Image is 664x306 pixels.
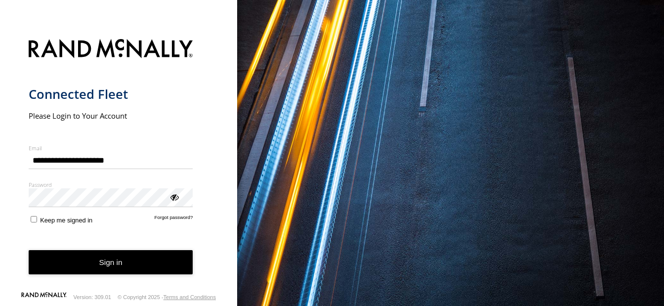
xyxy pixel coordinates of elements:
label: Password [29,181,193,188]
button: Sign in [29,250,193,274]
form: main [29,33,209,291]
div: Version: 309.01 [74,294,111,300]
h1: Connected Fleet [29,86,193,102]
img: Rand McNally [29,37,193,62]
h2: Please Login to Your Account [29,111,193,121]
div: ViewPassword [169,192,179,202]
div: © Copyright 2025 - [118,294,216,300]
a: Terms and Conditions [164,294,216,300]
a: Forgot password? [155,215,193,224]
span: Keep me signed in [40,217,92,224]
input: Keep me signed in [31,216,37,222]
label: Email [29,144,193,152]
a: Visit our Website [21,292,67,302]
